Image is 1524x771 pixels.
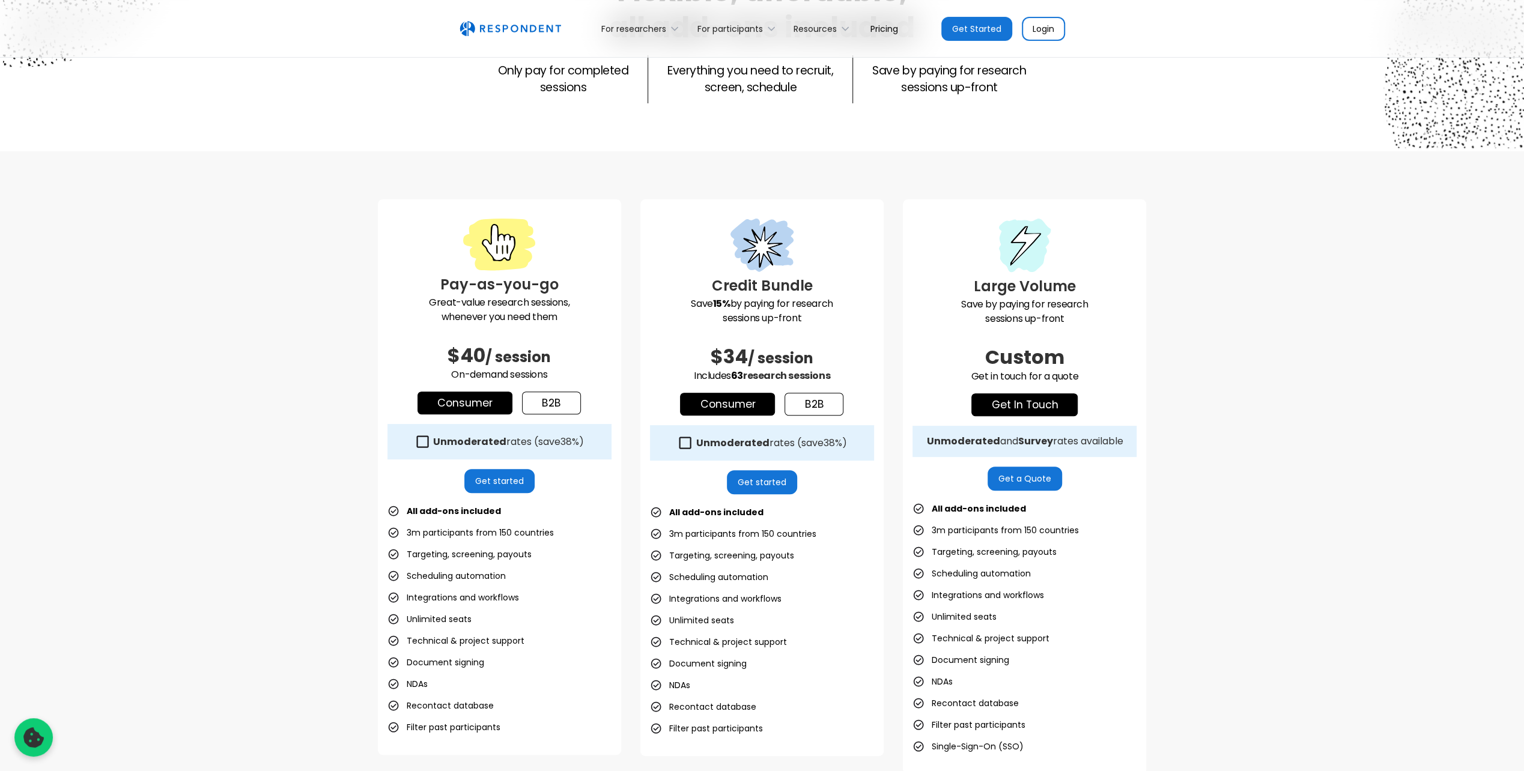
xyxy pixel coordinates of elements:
[522,392,581,414] a: b2b
[601,23,666,35] div: For researchers
[448,342,485,369] span: $40
[387,654,484,671] li: Document signing
[560,435,579,449] span: 38%
[912,630,1049,647] li: Technical & project support
[743,369,830,382] span: research sessions
[711,343,748,370] span: $34
[669,506,764,518] strong: All add-ons included
[407,505,501,517] strong: All add-ons included
[912,695,1019,712] li: Recontact database
[912,543,1057,560] li: Targeting, screening, payouts
[823,436,842,450] span: 38%
[932,503,1026,515] strong: All add-ons included
[650,547,794,564] li: Targeting, screening, payouts
[971,393,1078,416] a: get in touch
[417,392,512,414] a: Consumer
[941,17,1012,41] a: Get Started
[460,21,561,37] a: home
[1022,17,1065,41] a: Login
[912,276,1137,297] h3: Large Volume
[387,546,532,563] li: Targeting, screening, payouts
[464,469,535,493] a: Get started
[387,274,612,295] h3: Pay-as-you-go
[912,608,997,625] li: Unlimited seats
[912,587,1044,603] li: Integrations and workflows
[650,569,768,585] li: Scheduling automation
[650,633,787,650] li: Technical & project support
[794,23,837,35] div: Resources
[650,297,874,325] p: Save by paying for research sessions up-front
[387,632,524,649] li: Technical & project support
[650,655,747,672] li: Document signing
[650,612,734,629] li: Unlimited seats
[485,347,551,367] span: / session
[872,62,1026,96] p: Save by paying for research sessions up-front
[387,611,472,627] li: Unlimited seats
[985,343,1064,370] span: Custom
[498,62,628,96] p: Only pay for completed sessions
[433,436,584,448] div: rates (save )
[650,525,816,542] li: 3m participants from 150 countries
[690,14,786,43] div: For participants
[926,435,1123,447] div: and rates available
[861,14,908,43] a: Pricing
[387,676,428,692] li: NDAs
[387,524,554,541] li: 3m participants from 150 countries
[912,565,1031,582] li: Scheduling automation
[433,435,506,449] strong: Unmoderated
[912,673,953,690] li: NDAs
[731,369,743,382] span: 63
[912,522,1079,539] li: 3m participants from 150 countries
[667,62,833,96] p: Everything you need to recruit, screen, schedule
[912,738,1024,755] li: Single-Sign-On (SSO)
[387,719,500,736] li: Filter past participants
[387,697,494,714] li: Recontact database
[912,369,1137,384] p: Get in touch for a quote
[696,436,769,450] strong: Unmoderated
[926,434,1000,448] strong: Unmoderated
[697,23,763,35] div: For participants
[912,652,1009,668] li: Document signing
[387,589,519,606] li: Integrations and workflows
[787,14,861,43] div: Resources
[650,275,874,297] h3: Credit Bundle
[748,348,813,368] span: / session
[387,295,612,324] p: Great-value research sessions, whenever you need them
[650,677,690,694] li: NDAs
[387,367,612,382] p: On-demand sessions
[650,720,763,737] li: Filter past participants
[696,437,846,449] div: rates (save )
[650,590,782,607] li: Integrations and workflows
[912,716,1025,733] li: Filter past participants
[912,297,1137,326] p: Save by paying for research sessions up-front
[460,21,561,37] img: Untitled UI logotext
[650,698,756,715] li: Recontact database
[988,467,1062,491] a: Get a Quote
[785,393,843,416] a: b2b
[680,393,775,416] a: Consumer
[650,369,874,383] p: Includes
[595,14,690,43] div: For researchers
[713,297,730,310] strong: 15%
[727,470,797,494] a: Get started
[1018,434,1052,448] strong: Survey
[387,567,506,584] li: Scheduling automation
